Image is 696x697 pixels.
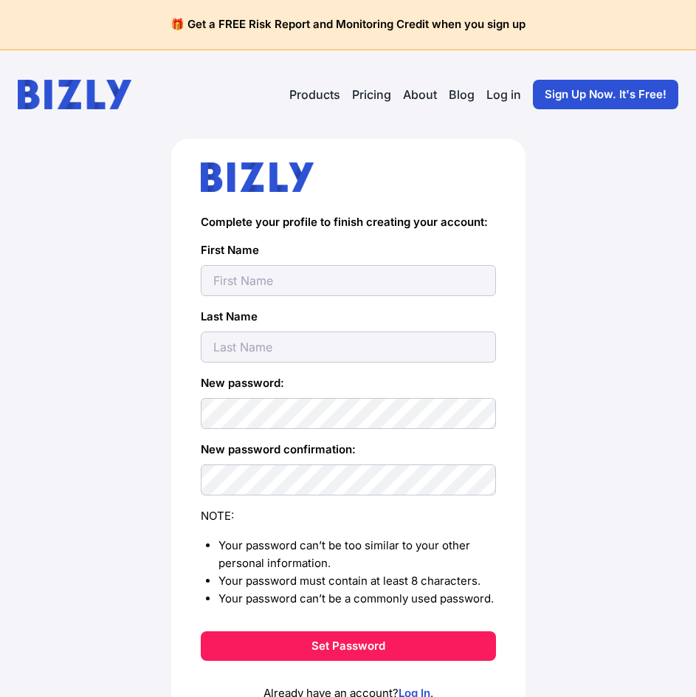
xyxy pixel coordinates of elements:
[449,86,475,103] a: Blog
[201,308,496,326] label: Last Name
[201,241,496,259] label: First Name
[486,86,521,103] a: Log in
[201,162,314,192] img: bizly_logo.svg
[218,537,496,572] li: Your password can’t be too similar to your other personal information.
[403,86,437,103] a: About
[201,216,496,230] h4: Complete your profile to finish creating your account:
[201,507,496,525] div: NOTE:
[201,441,496,459] label: New password confirmation:
[218,572,496,590] li: Your password must contain at least 8 characters.
[533,80,678,109] a: Sign Up Now. It's Free!
[201,332,496,363] input: Last Name
[352,86,391,103] a: Pricing
[289,86,340,103] button: Products
[201,374,496,392] label: New password:
[218,590,496,608] li: Your password can’t be a commonly used password.
[201,631,496,661] button: Set Password
[201,265,496,296] input: First Name
[18,18,678,32] h4: 🎁 Get a FREE Risk Report and Monitoring Credit when you sign up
